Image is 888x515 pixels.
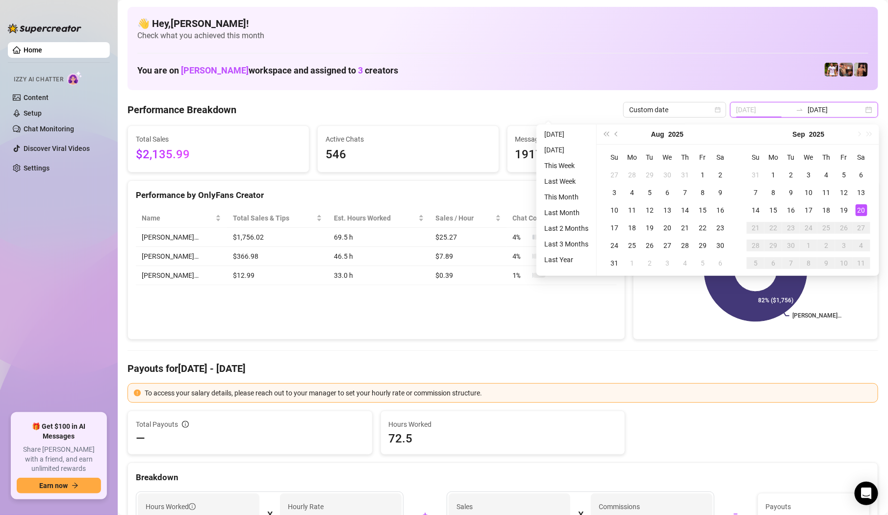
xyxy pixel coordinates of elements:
th: Th [817,148,835,166]
td: 2025-08-15 [694,201,711,219]
td: 2025-10-06 [764,254,782,272]
td: $366.98 [227,247,328,266]
td: 2025-08-25 [623,237,641,254]
h1: You are on workspace and assigned to creators [137,65,398,76]
img: Zach [854,63,868,76]
button: Last year (Control + left) [601,124,611,144]
div: 22 [767,222,779,234]
button: Earn nowarrow-right [17,478,101,493]
span: 4 % [513,232,529,243]
div: 23 [714,222,726,234]
div: 7 [750,187,761,198]
div: 30 [785,240,797,251]
td: 2025-08-02 [711,166,729,184]
div: 21 [750,222,761,234]
span: Messages Sent [515,134,681,145]
th: Name [136,209,227,228]
span: swap-right [796,106,804,114]
td: 2025-10-09 [817,254,835,272]
button: Choose a year [809,124,824,144]
div: 22 [697,222,709,234]
li: Last 3 Months [540,238,592,250]
td: 2025-10-01 [800,237,817,254]
span: Hours Worked [146,501,196,512]
button: Choose a month [793,124,806,144]
td: [PERSON_NAME]… [136,266,227,285]
td: 2025-09-01 [764,166,782,184]
td: 2025-09-03 [800,166,817,184]
div: 3 [609,187,620,198]
td: 2025-09-06 [853,166,870,184]
div: 27 [856,222,867,234]
button: Choose a month [651,124,664,144]
div: 11 [626,204,638,216]
td: 2025-09-02 [782,166,800,184]
div: 25 [626,240,638,251]
div: 12 [644,204,656,216]
li: This Week [540,160,592,172]
div: 9 [714,187,726,198]
td: 2025-10-05 [747,254,764,272]
div: 14 [679,204,691,216]
td: 2025-09-04 [817,166,835,184]
td: 2025-08-23 [711,219,729,237]
div: 2 [785,169,797,181]
a: Content [24,94,49,101]
td: 2025-09-29 [764,237,782,254]
div: 31 [750,169,761,181]
div: 3 [803,169,814,181]
th: Mo [623,148,641,166]
td: 2025-08-19 [641,219,659,237]
td: 2025-09-30 [782,237,800,254]
td: 2025-08-20 [659,219,676,237]
div: 10 [803,187,814,198]
td: 2025-07-27 [606,166,623,184]
div: 23 [785,222,797,234]
div: Open Intercom Messenger [855,482,878,505]
span: info-circle [189,503,196,510]
div: 16 [785,204,797,216]
input: Start date [736,104,792,115]
td: 46.5 h [328,247,430,266]
div: 24 [609,240,620,251]
div: 19 [838,204,850,216]
span: Total Payouts [136,419,178,430]
li: Last Month [540,207,592,219]
span: Check what you achieved this month [137,30,868,41]
td: 2025-09-09 [782,184,800,201]
div: 28 [626,169,638,181]
h4: Payouts for [DATE] - [DATE] [127,362,878,375]
td: 2025-08-01 [694,166,711,184]
td: 2025-08-05 [641,184,659,201]
th: Sales / Hour [430,209,507,228]
td: 2025-09-24 [800,219,817,237]
td: 2025-08-14 [676,201,694,219]
td: [PERSON_NAME]… [136,247,227,266]
td: 2025-09-15 [764,201,782,219]
div: 28 [679,240,691,251]
span: $2,135.99 [136,146,301,164]
td: 2025-09-23 [782,219,800,237]
td: $25.27 [430,228,507,247]
div: 6 [714,257,726,269]
span: Chat Conversion [513,213,604,223]
td: 2025-09-25 [817,219,835,237]
td: 2025-10-07 [782,254,800,272]
th: Su [747,148,764,166]
div: 11 [820,187,832,198]
button: Previous month (PageUp) [611,124,622,144]
td: 2025-08-11 [623,201,641,219]
td: 2025-08-07 [676,184,694,201]
span: Share [PERSON_NAME] with a friend, and earn unlimited rewards [17,445,101,474]
td: 2025-08-28 [676,237,694,254]
td: 2025-09-08 [764,184,782,201]
span: 1917 [515,146,681,164]
span: Payouts [766,501,862,512]
text: [PERSON_NAME]… [792,313,841,319]
div: 10 [838,257,850,269]
span: Sales / Hour [436,213,493,223]
div: 6 [767,257,779,269]
h4: 👋 Hey, [PERSON_NAME] ! [137,17,868,30]
td: 2025-08-08 [694,184,711,201]
td: 2025-08-10 [606,201,623,219]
